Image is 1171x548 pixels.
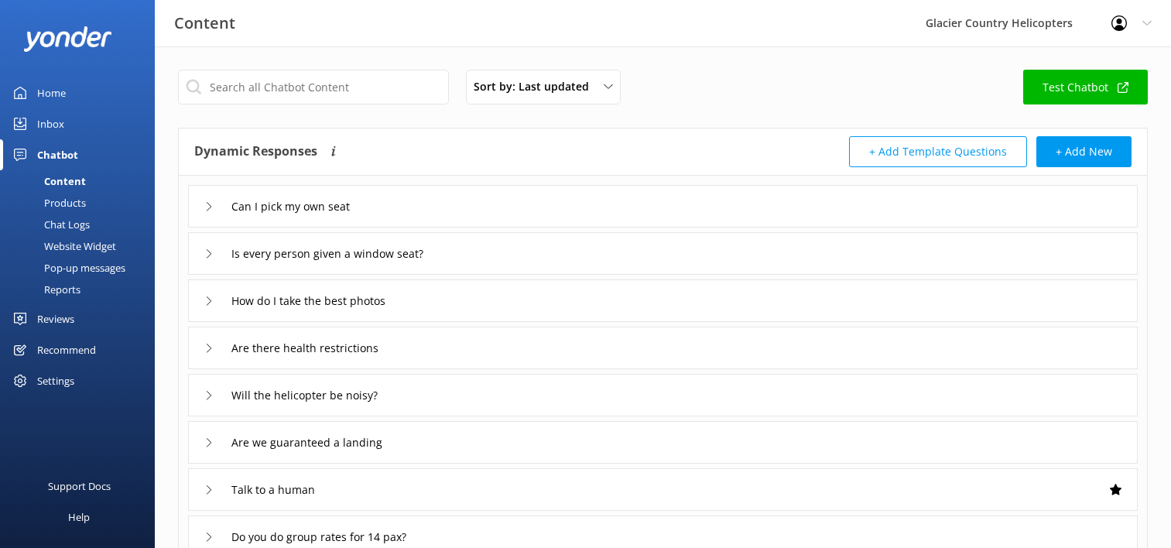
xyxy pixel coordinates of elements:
[37,77,66,108] div: Home
[9,214,155,235] a: Chat Logs
[9,279,80,300] div: Reports
[9,257,125,279] div: Pop-up messages
[37,334,96,365] div: Recommend
[9,214,90,235] div: Chat Logs
[9,257,155,279] a: Pop-up messages
[174,11,235,36] h3: Content
[9,192,86,214] div: Products
[9,235,116,257] div: Website Widget
[37,139,78,170] div: Chatbot
[1023,70,1148,104] a: Test Chatbot
[849,136,1027,167] button: + Add Template Questions
[474,78,598,95] span: Sort by: Last updated
[9,170,155,192] a: Content
[194,136,317,167] h4: Dynamic Responses
[37,365,74,396] div: Settings
[37,303,74,334] div: Reviews
[48,471,111,502] div: Support Docs
[1036,136,1132,167] button: + Add New
[9,170,86,192] div: Content
[9,192,155,214] a: Products
[9,235,155,257] a: Website Widget
[178,70,449,104] input: Search all Chatbot Content
[37,108,64,139] div: Inbox
[9,279,155,300] a: Reports
[68,502,90,533] div: Help
[23,26,112,52] img: yonder-white-logo.png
